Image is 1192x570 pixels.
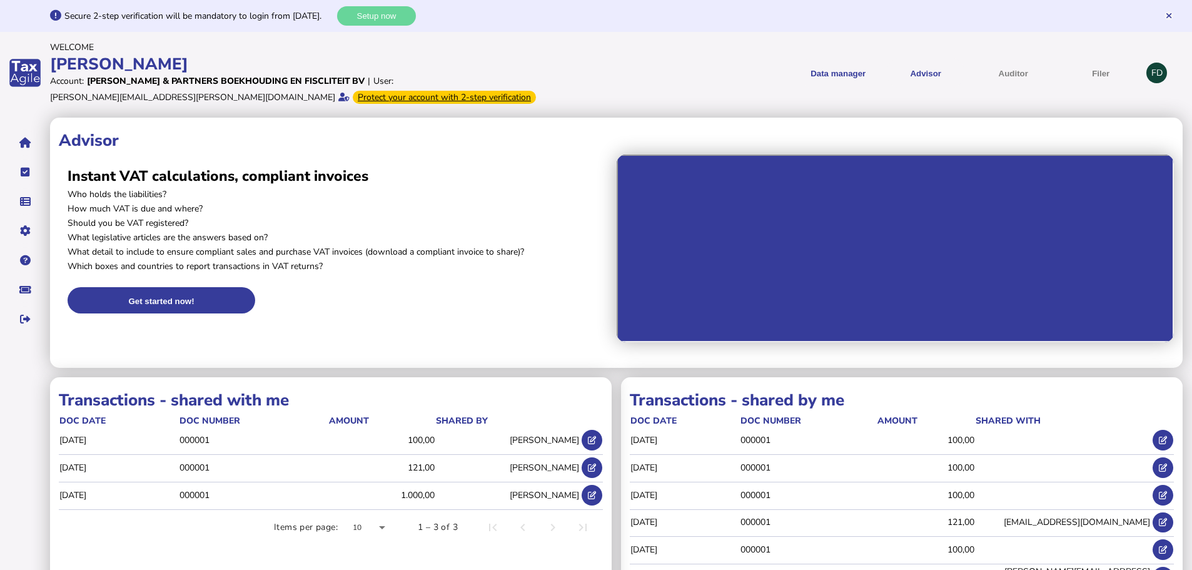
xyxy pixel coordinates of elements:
[1153,430,1173,450] button: Open shared transaction
[179,427,328,453] td: 000001
[976,415,1150,427] div: shared with
[582,457,602,478] button: Open shared transaction
[630,509,740,535] td: [DATE]
[68,232,608,243] p: What legislative articles are the answers based on?
[877,509,975,535] td: 121,00
[59,427,179,453] td: [DATE]
[976,415,1041,427] div: shared with
[59,415,178,427] div: doc date
[373,75,393,87] div: User:
[50,41,592,53] div: Welcome
[582,485,602,506] button: Open shared transaction
[50,75,84,87] div: Account:
[68,166,608,186] h2: Instant VAT calculations, compliant invoices
[1153,539,1173,560] button: Open shared transaction
[1153,485,1173,506] button: Open shared transaction
[328,427,436,453] td: 100,00
[12,277,38,303] button: Raise a support ticket
[20,201,31,202] i: Data manager
[740,509,877,535] td: 000001
[59,130,1174,151] h1: Advisor
[740,427,877,453] td: 000001
[337,6,416,26] button: Setup now
[12,130,38,156] button: Home
[630,427,740,453] td: [DATE]
[886,58,965,88] button: Shows a dropdown of VAT Advisor options
[1153,457,1173,478] button: Open shared transaction
[975,509,1151,535] td: [EMAIL_ADDRESS][DOMAIN_NAME]
[338,93,350,101] i: Email verified
[68,260,608,272] p: Which boxes and countries to report transactions in VAT returns?
[12,188,38,215] button: Data manager
[274,521,338,534] div: Items per page:
[12,247,38,273] button: Help pages
[630,537,740,562] td: [DATE]
[877,454,975,480] td: 100,00
[599,58,1141,88] menu: navigate products
[436,415,579,427] div: shared by
[877,415,974,427] div: Amount
[328,482,436,507] td: 1.000,00
[59,415,106,427] div: doc date
[329,415,369,427] div: Amount
[50,53,592,75] div: [PERSON_NAME]
[179,415,328,427] div: doc number
[435,427,580,453] td: [PERSON_NAME]
[368,75,370,87] div: |
[418,521,458,534] div: 1 – 3 of 3
[435,454,580,480] td: [PERSON_NAME]
[740,482,877,507] td: 000001
[630,415,739,427] div: doc date
[740,415,801,427] div: doc number
[630,389,1174,411] h1: Transactions - shared by me
[630,415,677,427] div: doc date
[64,10,334,22] div: Secure 2-step verification will be mandatory to login from [DATE].
[12,218,38,244] button: Manage settings
[50,91,335,103] div: [PERSON_NAME][EMAIL_ADDRESS][PERSON_NAME][DOMAIN_NAME]
[68,217,608,229] p: Should you be VAT registered?
[68,188,608,200] p: Who holds the liabilities?
[1164,11,1173,20] button: Hide message
[59,454,179,480] td: [DATE]
[740,537,877,562] td: 000001
[630,482,740,507] td: [DATE]
[179,415,240,427] div: doc number
[1061,58,1140,88] button: Filer
[740,415,876,427] div: doc number
[582,430,602,450] button: Open shared transaction
[877,415,917,427] div: Amount
[328,454,436,480] td: 121,00
[877,482,975,507] td: 100,00
[87,75,365,87] div: [PERSON_NAME] & Partners Boekhouding en Fiscliteit BV
[877,427,975,453] td: 100,00
[59,389,603,411] h1: Transactions - shared with me
[436,415,488,427] div: shared by
[740,454,877,480] td: 000001
[877,537,975,562] td: 100,00
[1153,512,1173,533] button: Open shared transaction
[68,246,608,258] p: What detail to include to ensure compliant sales and purchase VAT invoices (download a compliant ...
[179,454,328,480] td: 000001
[68,203,608,215] p: How much VAT is due and where?
[799,58,877,88] button: Shows a dropdown of Data manager options
[59,482,179,507] td: [DATE]
[12,306,38,332] button: Sign out
[68,287,255,313] button: Get started now!
[179,482,328,507] td: 000001
[435,482,580,507] td: [PERSON_NAME]
[1146,63,1167,83] div: Profile settings
[617,155,1174,342] iframe: Advisor intro
[974,58,1053,88] button: Auditor
[329,415,435,427] div: Amount
[353,91,536,104] div: From Oct 1, 2025, 2-step verification will be required to login. Set it up now...
[630,454,740,480] td: [DATE]
[12,159,38,185] button: Tasks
